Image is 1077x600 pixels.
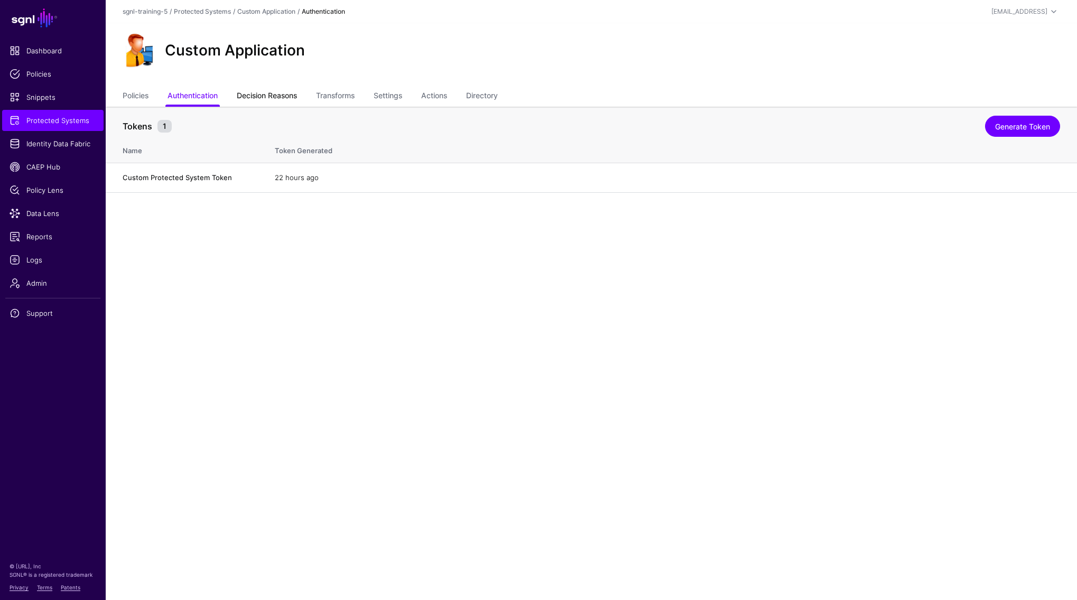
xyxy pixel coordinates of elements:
[10,45,96,56] span: Dashboard
[106,135,264,163] th: Name
[10,208,96,219] span: Data Lens
[991,7,1047,16] div: [EMAIL_ADDRESS]
[2,156,104,177] a: CAEP Hub
[10,162,96,172] span: CAEP Hub
[174,7,231,15] a: Protected Systems
[168,7,174,16] div: /
[264,135,1077,163] th: Token Generated
[157,120,172,133] small: 1
[123,173,254,182] h4: Custom Protected System Token
[374,87,402,107] a: Settings
[421,87,447,107] a: Actions
[985,116,1060,137] a: Generate Token
[275,173,319,182] span: 22 hours ago
[2,110,104,131] a: Protected Systems
[237,87,297,107] a: Decision Reasons
[316,87,355,107] a: Transforms
[10,69,96,79] span: Policies
[120,120,155,133] span: Tokens
[10,115,96,126] span: Protected Systems
[10,231,96,242] span: Reports
[2,133,104,154] a: Identity Data Fabric
[123,7,168,15] a: sgnl-training-5
[10,138,96,149] span: Identity Data Fabric
[123,87,148,107] a: Policies
[165,42,305,60] h2: Custom Application
[2,226,104,247] a: Reports
[466,87,498,107] a: Directory
[10,92,96,102] span: Snippets
[302,7,345,15] strong: Authentication
[37,584,52,590] a: Terms
[2,249,104,270] a: Logs
[2,273,104,294] a: Admin
[10,278,96,288] span: Admin
[2,63,104,85] a: Policies
[2,87,104,108] a: Snippets
[2,180,104,201] a: Policy Lens
[10,584,29,590] a: Privacy
[10,308,96,318] span: Support
[61,584,80,590] a: Patents
[10,570,96,579] p: SGNL® is a registered trademark
[2,40,104,61] a: Dashboard
[168,87,218,107] a: Authentication
[6,6,99,30] a: SGNL
[231,7,237,16] div: /
[123,34,156,68] img: svg+xml;base64,PHN2ZyB3aWR0aD0iOTgiIGhlaWdodD0iMTIyIiB2aWV3Qm94PSIwIDAgOTggMTIyIiBmaWxsPSJub25lIi...
[10,255,96,265] span: Logs
[10,185,96,195] span: Policy Lens
[2,203,104,224] a: Data Lens
[295,7,302,16] div: /
[10,562,96,570] p: © [URL], Inc
[237,7,295,15] a: Custom Application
